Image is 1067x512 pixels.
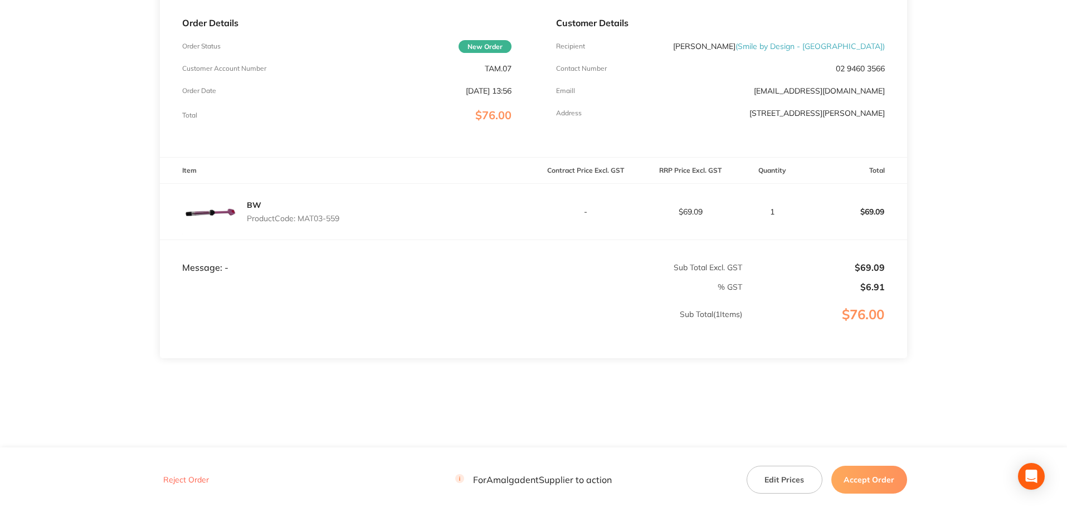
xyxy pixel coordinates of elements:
[182,18,511,28] p: Order Details
[459,40,511,53] span: New Order
[160,310,742,341] p: Sub Total ( 1 Items)
[743,282,885,292] p: $6.91
[743,262,885,272] p: $69.09
[247,200,261,210] a: BW
[182,42,221,50] p: Order Status
[160,475,212,485] button: Reject Order
[475,108,511,122] span: $76.00
[743,307,907,345] p: $76.00
[836,64,885,73] p: 02 9460 3566
[831,466,907,494] button: Accept Order
[556,42,585,50] p: Recipient
[747,466,822,494] button: Edit Prices
[803,198,907,225] p: $69.09
[749,109,885,118] p: [STREET_ADDRESS][PERSON_NAME]
[639,207,742,216] p: $69.09
[638,158,743,184] th: RRP Price Excl. GST
[754,86,885,96] a: [EMAIL_ADDRESS][DOMAIN_NAME]
[743,158,802,184] th: Quantity
[802,158,907,184] th: Total
[534,158,639,184] th: Contract Price Excl. GST
[182,111,197,119] p: Total
[556,87,575,95] p: Emaill
[673,42,885,51] p: [PERSON_NAME]
[247,214,339,223] p: Product Code: MAT03-559
[1018,463,1045,490] div: Open Intercom Messenger
[182,184,238,240] img: ZzIzZzA5dw
[534,207,638,216] p: -
[160,240,533,273] td: Message: -
[182,87,216,95] p: Order Date
[556,18,885,28] p: Customer Details
[735,41,885,51] span: ( Smile by Design - [GEOGRAPHIC_DATA] )
[160,158,533,184] th: Item
[743,207,802,216] p: 1
[466,86,511,95] p: [DATE] 13:56
[160,282,742,291] p: % GST
[455,474,612,485] p: For Amalgadent Supplier to action
[556,65,607,72] p: Contact Number
[556,109,582,117] p: Address
[182,65,266,72] p: Customer Account Number
[534,263,742,272] p: Sub Total Excl. GST
[485,64,511,73] p: TAM.07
